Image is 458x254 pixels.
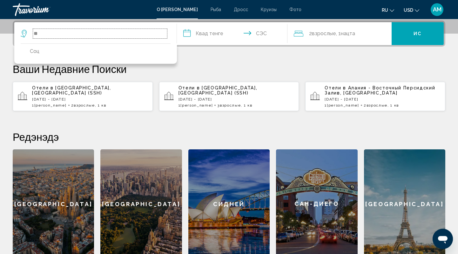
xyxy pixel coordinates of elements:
[217,103,241,107] span: 3
[159,81,299,111] button: Отели в [GEOGRAPHIC_DATA], [GEOGRAPHIC_DATA] (SSH)[DATE] - [DATE]1[PERSON_NAME] 3Взрослые, 1 Кв
[71,103,95,107] span: 2
[312,30,336,36] span: Взрослые
[220,103,241,107] span: Взрослые
[305,81,445,111] button: Отели в Алания - Восточный Персидский Залив, [GEOGRAPHIC_DATA][DATE] - [DATE]1[PERSON_NAME] 2Взро...
[13,81,153,111] button: Отели в [GEOGRAPHIC_DATA], [GEOGRAPHIC_DATA] (SSH)[DATE] - [DATE]1[PERSON_NAME] 2Взрослые, 1 Кв
[13,3,150,16] a: Травориум
[74,103,95,107] span: Взрослые
[180,103,213,107] span: [PERSON_NAME]
[95,103,106,107] span: , 1
[287,22,392,45] button: Путешественники: 2 взрослых, 0 детей
[387,103,399,107] span: , 1
[327,103,359,107] span: [PERSON_NAME]
[177,22,287,45] button: Проверка и выход даты
[241,103,252,107] span: , 1
[429,3,445,16] button: Пользовательское меню
[178,103,213,107] span: 1
[261,7,277,12] a: Круизы
[34,103,67,107] span: [PERSON_NAME]
[30,47,39,56] p: Соц
[178,85,258,95] span: [GEOGRAPHIC_DATA], [GEOGRAPHIC_DATA] (SSH)
[13,130,445,143] h2: Редэнэдэ
[32,97,148,101] p: [DATE] - [DATE]
[325,103,359,107] span: 1
[325,97,440,101] p: [DATE] - [DATE]
[382,8,388,13] span: ru
[394,103,399,107] span: Кв
[433,229,453,249] iframe: Кнопка запуска окна обмена сообщениями
[211,7,221,12] a: Рыба
[178,97,294,101] p: [DATE] - [DATE]
[414,31,421,36] span: Ис
[247,103,252,107] span: Кв
[13,62,445,75] p: Ваши Недавние Поиски
[101,103,106,107] span: Кв
[32,85,54,90] span: Отели в
[325,85,346,90] span: Отели в
[364,103,387,107] span: 2
[367,103,387,107] span: Взрослые
[234,7,248,12] a: Дросс
[289,7,301,12] a: Фото
[341,30,355,36] span: Нацта
[433,6,441,13] span: AM
[336,29,355,38] span: , 1
[309,29,336,38] span: 2
[32,85,111,95] span: [GEOGRAPHIC_DATA], [GEOGRAPHIC_DATA] (SSH)
[382,5,394,15] button: Изменить язык
[32,103,67,107] span: 1
[14,22,444,45] div: Поиск виджет
[178,85,200,90] span: Отели в
[392,22,444,45] button: Ис
[157,7,198,12] a: О [PERSON_NAME]
[404,5,419,15] button: Изменить валюту
[325,85,435,95] span: Алания - Восточный Персидский Залив, [GEOGRAPHIC_DATA]
[404,8,413,13] span: USD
